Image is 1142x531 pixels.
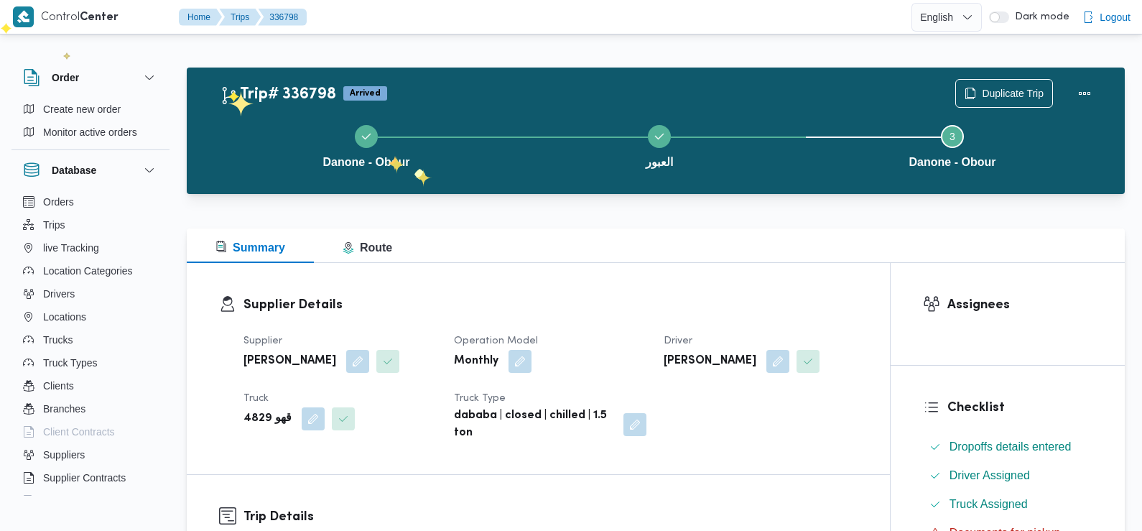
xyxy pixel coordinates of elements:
[950,496,1028,513] span: Truck Assigned
[343,86,387,101] span: Arrived
[43,262,133,280] span: Location Categories
[361,131,372,142] svg: Step 1 is complete
[17,397,164,420] button: Branches
[220,86,336,104] h2: Trip# 336798
[243,394,269,403] span: Truck
[323,154,410,171] span: Danone - Obour
[17,121,164,144] button: Monitor active orders
[52,162,96,179] h3: Database
[924,435,1092,458] button: Dropoffs details entered
[654,131,665,142] svg: Step 2 is complete
[43,469,126,486] span: Supplier Contracts
[1070,79,1099,108] button: Actions
[243,336,282,346] span: Supplier
[950,440,1072,453] span: Dropoffs details entered
[17,443,164,466] button: Suppliers
[950,438,1072,456] span: Dropoffs details entered
[17,351,164,374] button: Truck Types
[454,353,498,370] b: Monthly
[350,89,381,98] b: Arrived
[343,241,392,254] span: Route
[924,493,1092,516] button: Truck Assigned
[43,400,85,417] span: Branches
[454,407,614,442] b: dababa | closed | chilled | 1.5 ton
[23,69,158,86] button: Order
[664,353,756,370] b: [PERSON_NAME]
[258,9,307,26] button: 336798
[43,354,97,371] span: Truck Types
[243,295,858,315] h3: Supplier Details
[243,353,336,370] b: [PERSON_NAME]
[17,466,164,489] button: Supplier Contracts
[17,374,164,397] button: Clients
[17,259,164,282] button: Location Categories
[23,162,158,179] button: Database
[17,282,164,305] button: Drivers
[215,241,285,254] span: Summary
[1100,9,1131,26] span: Logout
[243,507,858,527] h3: Trip Details
[454,336,538,346] span: Operation Model
[950,131,955,142] span: 3
[17,489,164,512] button: Devices
[13,6,34,27] img: X8yXhbKr1z7QwAAAABJRU5ErkJggg==
[950,498,1028,510] span: Truck Assigned
[11,190,170,502] div: Database
[243,410,292,428] b: 4829 قهو
[43,239,99,257] span: live Tracking
[219,9,261,26] button: Trips
[43,285,75,303] span: Drivers
[43,446,85,463] span: Suppliers
[17,213,164,236] button: Trips
[513,108,806,183] button: العبور
[179,9,222,26] button: Home
[43,308,86,325] span: Locations
[17,328,164,351] button: Trucks
[14,474,60,517] iframe: chat widget
[646,154,673,171] span: العبور
[955,79,1053,108] button: Duplicate Trip
[43,101,121,118] span: Create new order
[17,98,164,121] button: Create new order
[52,69,79,86] h3: Order
[806,108,1099,183] button: Danone - Obour
[950,467,1030,484] span: Driver Assigned
[43,331,73,348] span: Trucks
[17,190,164,213] button: Orders
[1077,3,1136,32] button: Logout
[1009,11,1069,23] span: Dark mode
[947,295,1092,315] h3: Assignees
[43,377,74,394] span: Clients
[43,193,74,211] span: Orders
[950,469,1030,481] span: Driver Assigned
[43,216,65,234] span: Trips
[220,108,513,183] button: Danone - Obour
[43,492,79,509] span: Devices
[43,423,115,440] span: Client Contracts
[909,154,996,171] span: Danone - Obour
[17,236,164,259] button: live Tracking
[17,420,164,443] button: Client Contracts
[11,98,170,149] div: Order
[80,12,119,23] b: Center
[947,398,1092,417] h3: Checklist
[43,124,137,141] span: Monitor active orders
[454,394,506,403] span: Truck Type
[17,305,164,328] button: Locations
[924,464,1092,487] button: Driver Assigned
[982,85,1044,102] span: Duplicate Trip
[664,336,692,346] span: Driver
